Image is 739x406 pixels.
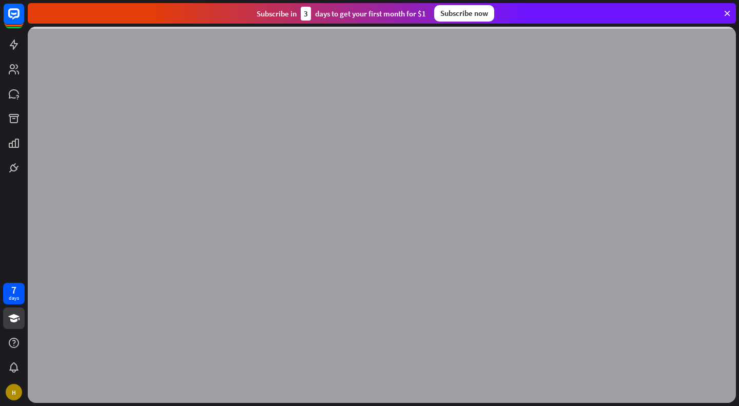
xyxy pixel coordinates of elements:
[6,384,22,400] div: H
[301,7,311,21] div: 3
[257,7,426,21] div: Subscribe in days to get your first month for $1
[3,283,25,304] a: 7 days
[434,5,494,22] div: Subscribe now
[11,285,16,295] div: 7
[9,295,19,302] div: days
